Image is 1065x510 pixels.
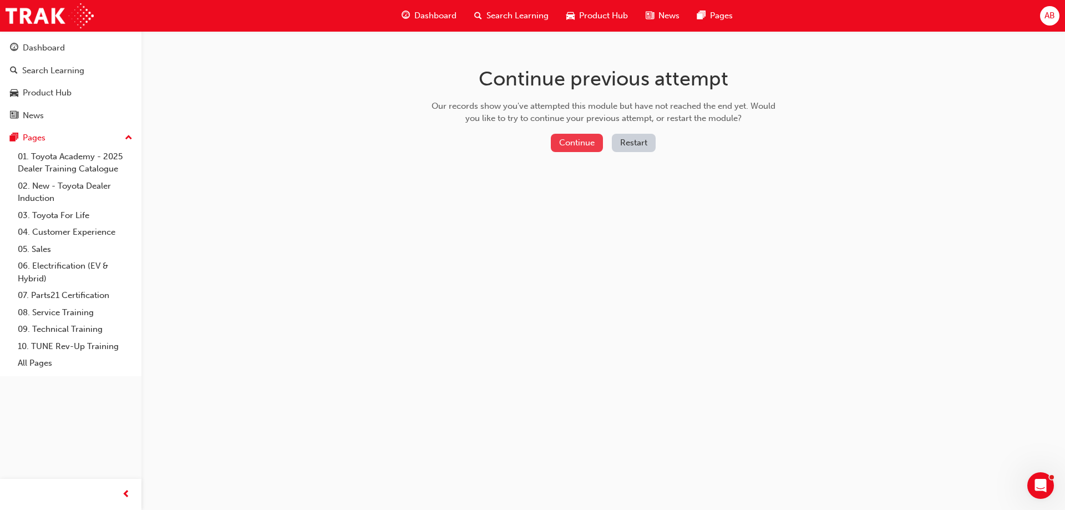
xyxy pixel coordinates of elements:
span: pages-icon [10,133,18,143]
div: Search Learning [22,64,84,77]
a: 10. TUNE Rev-Up Training [13,338,137,355]
a: All Pages [13,355,137,372]
span: news-icon [646,9,654,23]
iframe: Intercom live chat [1027,472,1054,499]
a: car-iconProduct Hub [557,4,637,27]
button: Pages [4,128,137,148]
span: car-icon [566,9,575,23]
a: 01. Toyota Academy - 2025 Dealer Training Catalogue [13,148,137,178]
a: Dashboard [4,38,137,58]
span: search-icon [10,66,18,76]
div: Our records show you've attempted this module but have not reached the end yet. Would you like to... [428,100,779,125]
span: search-icon [474,9,482,23]
a: 07. Parts21 Certification [13,287,137,304]
a: pages-iconPages [688,4,742,27]
a: 06. Electrification (EV & Hybrid) [13,257,137,287]
h1: Continue previous attempt [428,67,779,91]
span: Product Hub [579,9,628,22]
a: News [4,105,137,126]
div: Pages [23,132,45,144]
a: 02. New - Toyota Dealer Induction [13,178,137,207]
div: News [23,109,44,122]
span: Pages [710,9,733,22]
a: search-iconSearch Learning [465,4,557,27]
a: guage-iconDashboard [393,4,465,27]
a: 09. Technical Training [13,321,137,338]
span: pages-icon [697,9,706,23]
button: AB [1040,6,1059,26]
div: Dashboard [23,42,65,54]
a: 08. Service Training [13,304,137,321]
span: guage-icon [10,43,18,53]
span: up-icon [125,131,133,145]
span: guage-icon [402,9,410,23]
a: news-iconNews [637,4,688,27]
button: Restart [612,134,656,152]
a: 04. Customer Experience [13,224,137,241]
img: Trak [6,3,94,28]
span: car-icon [10,88,18,98]
a: Search Learning [4,60,137,81]
a: 03. Toyota For Life [13,207,137,224]
span: Dashboard [414,9,457,22]
button: Continue [551,134,603,152]
button: DashboardSearch LearningProduct HubNews [4,36,137,128]
span: News [658,9,679,22]
span: Search Learning [486,9,549,22]
span: prev-icon [122,488,130,502]
span: news-icon [10,111,18,121]
span: AB [1044,9,1055,22]
a: 05. Sales [13,241,137,258]
a: Product Hub [4,83,137,103]
div: Product Hub [23,87,72,99]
